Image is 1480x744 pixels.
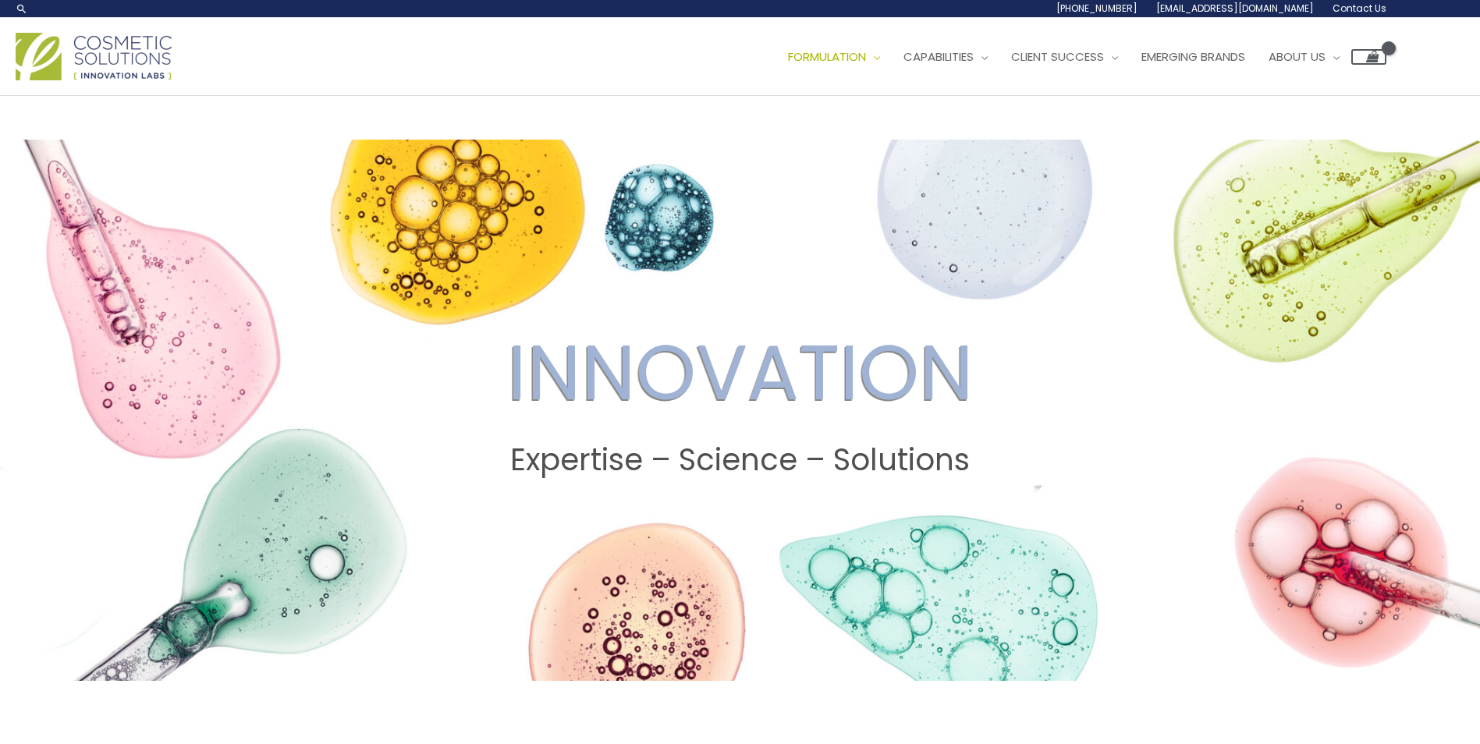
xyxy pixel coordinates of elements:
span: [PHONE_NUMBER] [1056,2,1138,15]
nav: Site Navigation [765,34,1386,80]
a: Formulation [776,34,892,80]
span: Contact Us [1333,2,1386,15]
a: Search icon link [16,2,28,15]
span: About Us [1269,48,1326,65]
span: Emerging Brands [1141,48,1245,65]
a: Client Success [999,34,1130,80]
a: Emerging Brands [1130,34,1257,80]
a: View Shopping Cart, empty [1351,49,1386,65]
a: Capabilities [892,34,999,80]
img: Cosmetic Solutions Logo [16,33,172,80]
span: Formulation [788,48,866,65]
h2: INNOVATION [15,323,1465,422]
a: About Us [1257,34,1351,80]
h2: Expertise – Science – Solutions [15,441,1465,480]
span: Client Success [1011,48,1104,65]
span: Capabilities [903,48,974,65]
span: [EMAIL_ADDRESS][DOMAIN_NAME] [1156,2,1314,15]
